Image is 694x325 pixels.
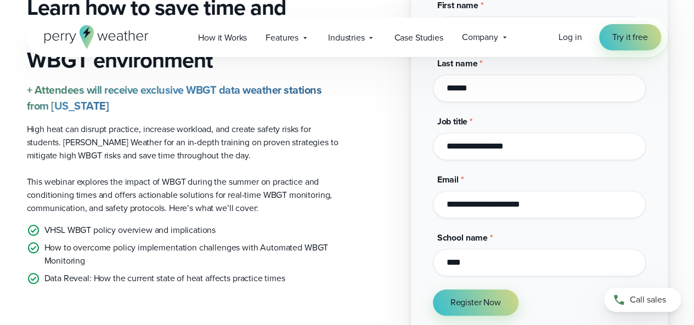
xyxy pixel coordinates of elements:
p: High heat can disrupt practice, increase workload, and create safety risks for students. [PERSON_... [27,123,338,162]
strong: + Attendees will receive exclusive WBGT data weather stations from [US_STATE] [27,82,322,114]
span: Log in [558,31,582,43]
p: Data Reveal: How the current state of heat affects practice times [44,272,285,285]
span: Case Studies [394,31,443,44]
span: Job title [437,115,468,128]
span: Company [462,31,498,44]
span: Try it free [612,31,647,44]
span: Call sales [630,293,666,306]
a: Case Studies [385,26,452,49]
span: School name [437,231,488,244]
a: Log in [558,31,582,44]
a: How it Works [189,26,256,49]
span: How it Works [198,31,247,44]
span: Features [266,31,298,44]
button: Register Now [433,289,518,316]
span: Email [437,173,459,186]
a: Try it free [599,24,661,50]
span: Industries [328,31,364,44]
p: VHSL WBGT policy overview and implications [44,224,216,237]
a: Call sales [604,288,681,312]
span: Last name [437,57,478,70]
p: How to overcome policy implementation challenges with Automated WBGT Monitoring [44,241,338,267]
span: Register Now [450,296,501,309]
p: This webinar explores the impact of WBGT during the summer on practice and conditioning times and... [27,175,338,215]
